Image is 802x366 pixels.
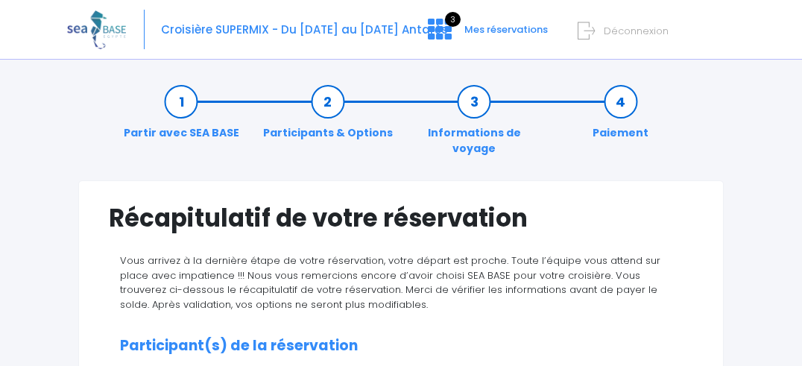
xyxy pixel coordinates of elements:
[401,94,548,157] a: Informations de voyage
[109,203,693,233] h1: Récapitulatif de votre réservation
[445,12,461,27] span: 3
[464,22,548,37] span: Mes réservations
[161,22,448,37] span: Croisière SUPERMIX - Du [DATE] au [DATE] Antarès
[120,338,682,355] h2: Participant(s) de la réservation
[416,28,557,42] a: 3 Mes réservations
[604,24,669,38] span: Déconnexion
[120,253,660,312] span: Vous arrivez à la dernière étape de votre réservation, votre départ est proche. Toute l’équipe vo...
[116,94,247,141] a: Partir avec SEA BASE
[585,94,656,141] a: Paiement
[256,94,400,141] a: Participants & Options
